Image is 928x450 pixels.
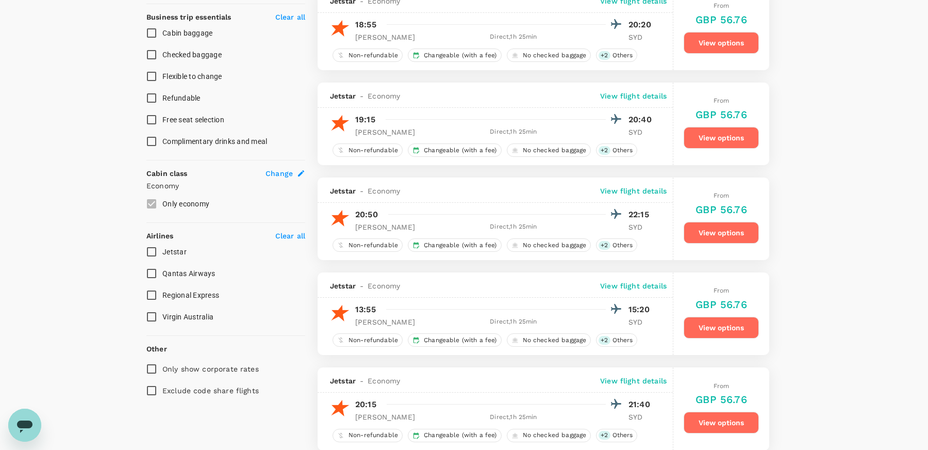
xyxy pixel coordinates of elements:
[344,431,402,440] span: Non-refundable
[356,186,368,196] span: -
[344,51,402,60] span: Non-refundable
[608,146,637,155] span: Others
[600,91,667,101] p: View flight details
[714,2,730,9] span: From
[355,398,376,411] p: 20:15
[684,412,759,433] button: View options
[599,51,610,60] span: + 2
[355,412,415,422] p: [PERSON_NAME]
[146,344,167,354] p: Other
[355,19,376,31] p: 18:55
[695,201,747,218] h6: GBP 56.76
[519,146,591,155] span: No checked baggage
[628,222,654,232] p: SYD
[275,12,305,22] p: Clear all
[330,91,356,101] span: Jetstar
[714,287,730,294] span: From
[355,32,415,42] p: [PERSON_NAME]
[507,238,591,252] div: No checked baggage
[519,51,591,60] span: No checked baggage
[162,116,224,124] span: Free seat selection
[608,336,637,345] span: Others
[420,336,501,345] span: Changeable (with a fee)
[599,336,610,345] span: + 2
[420,431,501,440] span: Changeable (with a fee)
[420,51,501,60] span: Changeable (with a fee)
[628,208,654,221] p: 22:15
[596,49,637,62] div: +2Others
[599,146,610,155] span: + 2
[714,382,730,390] span: From
[146,169,188,178] strong: Cabin class
[330,186,356,196] span: Jetstar
[600,281,667,291] p: View flight details
[695,296,747,313] h6: GBP 56.76
[162,385,259,396] p: Exclude code share flights
[600,376,667,386] p: View flight details
[695,391,747,408] h6: GBP 56.76
[355,303,376,316] p: 13:55
[714,192,730,199] span: From
[599,241,610,250] span: + 2
[330,303,351,324] img: JQ
[146,13,231,21] strong: Business trip essentials
[344,336,402,345] span: Non-refundable
[519,431,591,440] span: No checked baggage
[507,333,591,347] div: No checked baggage
[266,168,293,179] span: Change
[628,412,654,422] p: SYD
[355,222,415,232] p: [PERSON_NAME]
[596,429,637,442] div: +2Others
[146,181,305,191] p: Economy
[628,127,654,137] p: SYD
[355,208,378,221] p: 20:50
[330,398,351,419] img: JQ
[420,241,501,250] span: Changeable (with a fee)
[330,113,351,134] img: JQ
[628,19,654,31] p: 20:20
[344,146,402,155] span: Non-refundable
[162,137,267,146] span: Complimentary drinks and meal
[408,333,501,347] div: Changeable (with a fee)
[507,49,591,62] div: No checked baggage
[695,11,747,28] h6: GBP 56.76
[8,409,41,442] iframe: Button to launch messaging window
[608,51,637,60] span: Others
[162,72,222,81] span: Flexible to change
[333,49,403,62] div: Non-refundable
[368,91,400,101] span: Economy
[421,412,606,423] div: Direct , 1h 25min
[628,303,654,316] p: 15:20
[684,32,759,54] button: View options
[162,364,259,374] p: Only show corporate rates
[408,143,501,157] div: Changeable (with a fee)
[355,317,415,327] p: [PERSON_NAME]
[275,231,305,241] p: Clear all
[596,143,637,157] div: +2Others
[684,317,759,339] button: View options
[408,429,501,442] div: Changeable (with a fee)
[421,32,606,42] div: Direct , 1h 25min
[695,106,747,123] h6: GBP 56.76
[421,222,606,232] div: Direct , 1h 25min
[368,186,400,196] span: Economy
[684,222,759,244] button: View options
[162,291,219,299] span: Regional Express
[330,376,356,386] span: Jetstar
[420,146,501,155] span: Changeable (with a fee)
[162,29,212,37] span: Cabin baggage
[599,431,610,440] span: + 2
[628,398,654,411] p: 21:40
[333,238,403,252] div: Non-refundable
[356,281,368,291] span: -
[519,241,591,250] span: No checked baggage
[355,114,375,126] p: 19:15
[330,18,351,39] img: JQ
[356,91,368,101] span: -
[596,238,637,252] div: +2Others
[628,114,654,126] p: 20:40
[519,336,591,345] span: No checked baggage
[628,317,654,327] p: SYD
[368,376,400,386] span: Economy
[507,143,591,157] div: No checked baggage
